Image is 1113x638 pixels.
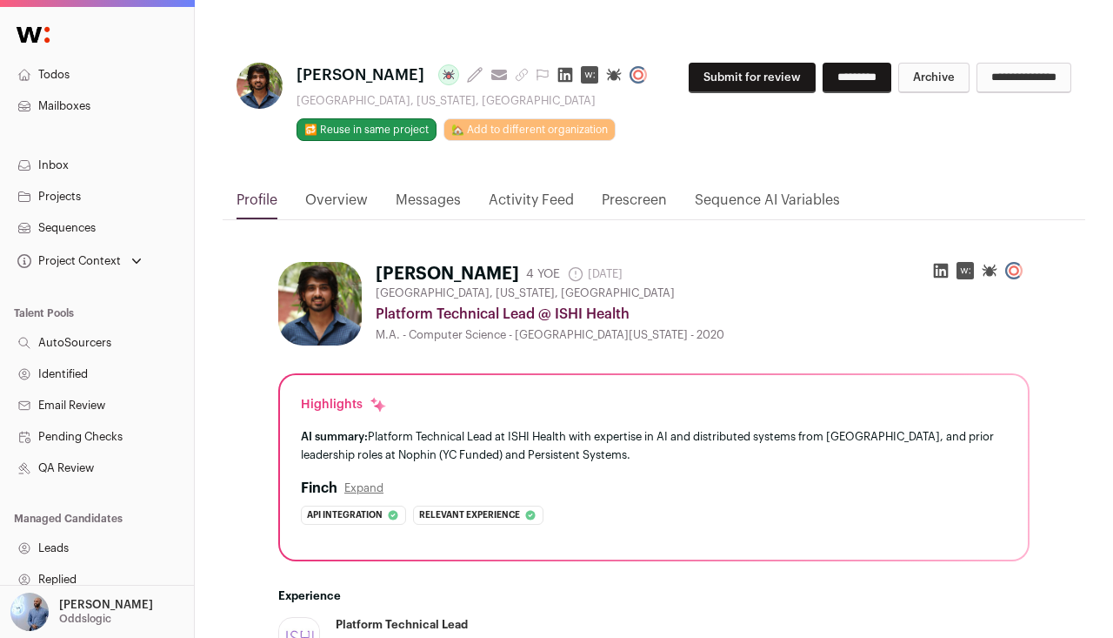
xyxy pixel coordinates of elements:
[396,190,461,219] a: Messages
[489,190,574,219] a: Activity Feed
[278,262,362,346] img: 736893942f9ec2f1048c69bbdd526897412456eb4ac2c507e5c48953f3d11e25
[237,63,283,109] img: 736893942f9ec2f1048c69bbdd526897412456eb4ac2c507e5c48953f3d11e25
[59,612,111,626] p: Oddslogic
[898,63,970,93] button: Archive
[278,589,1030,603] h2: Experience
[376,262,519,286] h1: [PERSON_NAME]
[307,507,383,524] span: Api integration
[301,427,1007,464] div: Platform Technical Lead at ISHI Health with expertise in AI and distributed systems from [GEOGRAP...
[567,265,623,283] span: [DATE]
[376,286,675,300] span: [GEOGRAPHIC_DATA], [US_STATE], [GEOGRAPHIC_DATA]
[689,63,816,93] button: Submit for review
[376,328,1030,342] div: M.A. - Computer Science - [GEOGRAPHIC_DATA][US_STATE] - 2020
[695,190,840,219] a: Sequence AI Variables
[297,94,654,108] div: [GEOGRAPHIC_DATA], [US_STATE], [GEOGRAPHIC_DATA]
[7,17,59,52] img: Wellfound
[7,593,157,631] button: Open dropdown
[376,304,1030,325] div: Platform Technical Lead @ ISHI Health
[14,254,121,268] div: Project Context
[10,593,49,631] img: 97332-medium_jpg
[526,265,560,283] div: 4 YOE
[297,63,424,87] span: [PERSON_NAME]
[301,431,368,442] span: AI summary:
[59,598,153,612] p: [PERSON_NAME]
[297,118,437,141] button: 🔂 Reuse in same project
[14,249,145,273] button: Open dropdown
[301,478,337,499] h2: Finch
[419,507,520,524] span: Relevant experience
[602,190,667,219] a: Prescreen
[305,190,368,219] a: Overview
[237,190,277,219] a: Profile
[443,118,616,141] a: 🏡 Add to different organization
[336,617,468,633] div: Platform Technical Lead
[301,396,387,413] div: Highlights
[344,481,383,495] button: Expand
